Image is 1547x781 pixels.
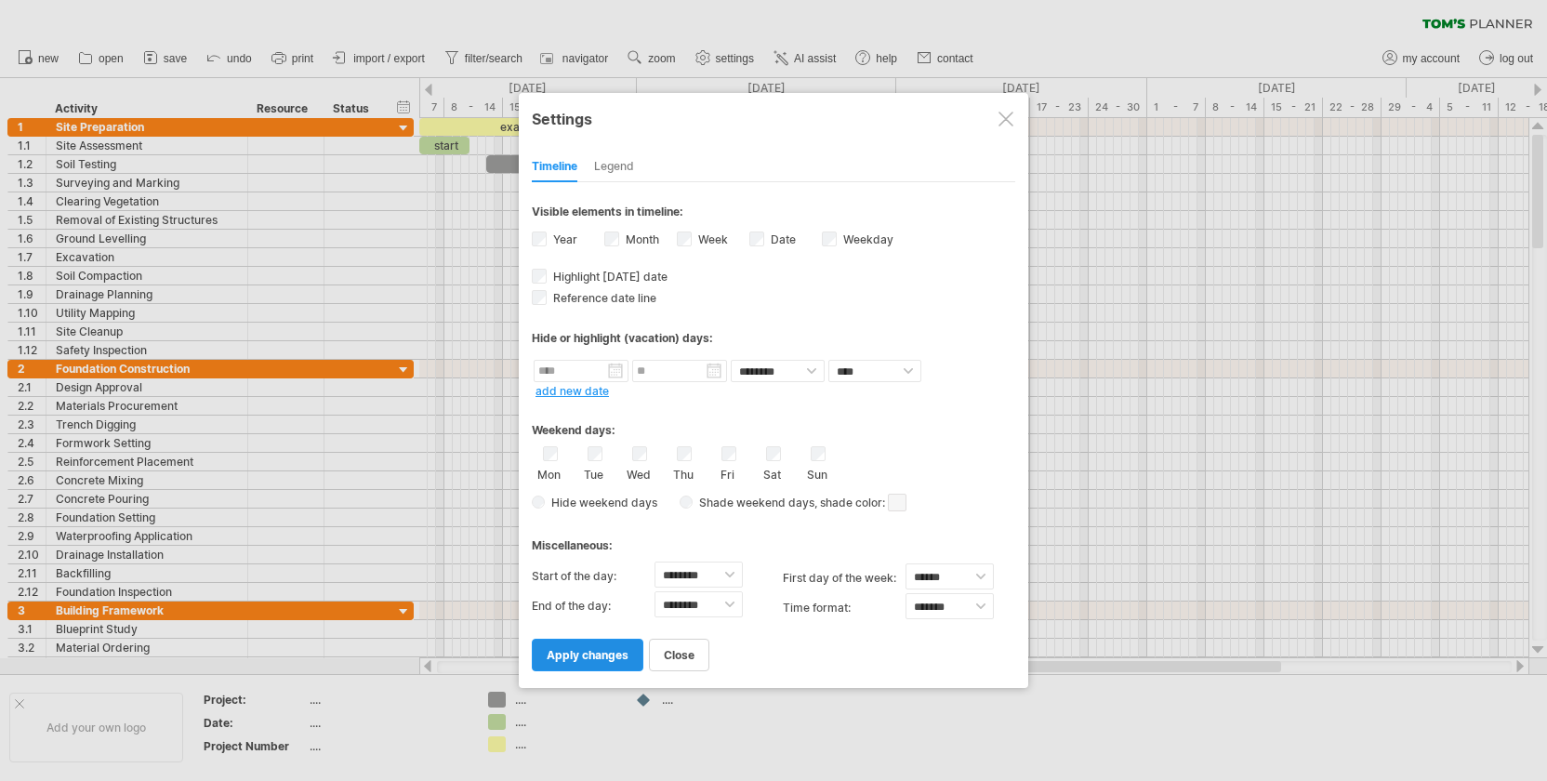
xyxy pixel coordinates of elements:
[783,593,906,623] label: Time format:
[549,232,577,246] label: Year
[840,232,893,246] label: Weekday
[532,521,1015,557] div: Miscellaneous:
[582,464,605,482] label: Tue
[760,464,784,482] label: Sat
[532,101,1015,135] div: Settings
[545,496,657,510] span: Hide weekend days
[716,464,739,482] label: Fri
[532,405,1015,442] div: Weekend days:
[649,639,709,671] a: close
[767,232,796,246] label: Date
[664,648,694,662] span: close
[622,232,659,246] label: Month
[814,492,906,514] span: , shade color:
[594,152,634,182] div: Legend
[783,563,906,593] label: first day of the week:
[537,464,561,482] label: Mon
[532,562,654,591] label: Start of the day:
[532,639,643,671] a: apply changes
[535,384,609,398] a: add new date
[547,648,628,662] span: apply changes
[532,205,1015,224] div: Visible elements in timeline:
[532,591,654,621] label: End of the day:
[549,291,656,305] span: Reference date line
[549,270,668,284] span: Highlight [DATE] date
[532,152,577,182] div: Timeline
[532,331,1015,345] div: Hide or highlight (vacation) days:
[694,232,728,246] label: Week
[627,464,650,482] label: Wed
[693,496,814,510] span: Shade weekend days
[671,464,694,482] label: Thu
[805,464,828,482] label: Sun
[888,494,906,511] span: click here to change the shade color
